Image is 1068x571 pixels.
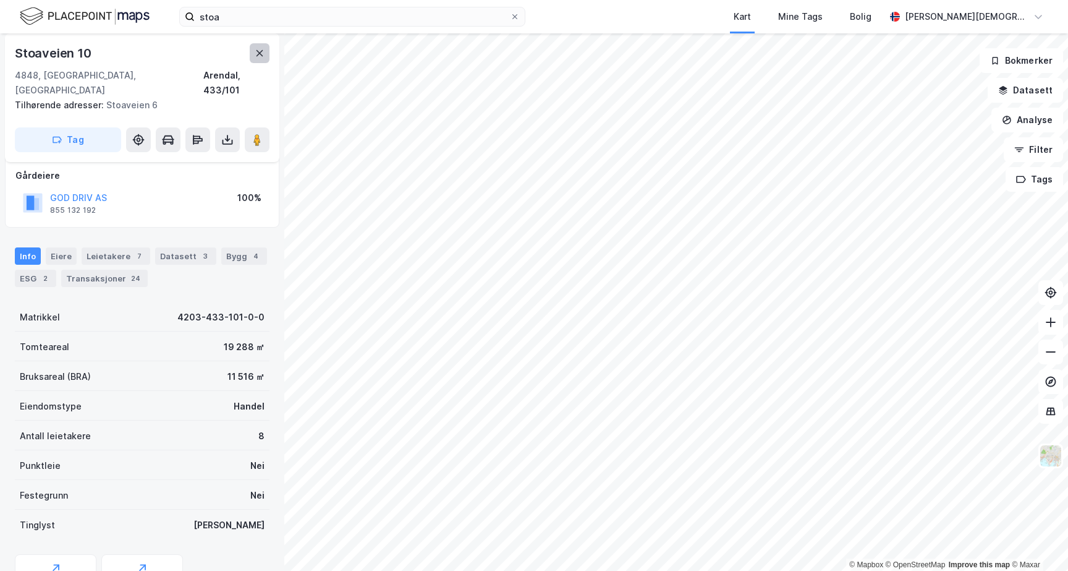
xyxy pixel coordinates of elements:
div: Bruksareal (BRA) [20,369,91,384]
div: Matrikkel [20,310,60,325]
div: Nei [250,458,265,473]
button: Filter [1004,137,1063,162]
button: Tag [15,127,121,152]
div: Bygg [221,247,267,265]
div: 4848, [GEOGRAPHIC_DATA], [GEOGRAPHIC_DATA] [15,68,203,98]
a: Improve this map [949,560,1010,569]
div: 855 132 192 [50,205,96,215]
a: Mapbox [849,560,883,569]
div: 24 [129,272,143,285]
div: 100% [237,191,261,205]
div: 7 [133,250,145,262]
div: ESG [15,270,56,287]
div: Eiendomstype [20,399,82,414]
div: Transaksjoner [61,270,148,287]
div: 4203-433-101-0-0 [177,310,265,325]
button: Bokmerker [980,48,1063,73]
div: Stoaveien 10 [15,43,94,63]
a: OpenStreetMap [886,560,946,569]
div: [PERSON_NAME] [193,518,265,533]
div: Datasett [155,247,216,265]
div: [PERSON_NAME][DEMOGRAPHIC_DATA] [905,9,1028,24]
div: Kart [734,9,751,24]
div: Mine Tags [778,9,823,24]
div: Nei [250,488,265,503]
div: Stoaveien 6 [15,98,260,113]
div: Bolig [850,9,871,24]
div: Handel [234,399,265,414]
div: 19 288 ㎡ [224,340,265,354]
div: Leietakere [82,247,150,265]
div: 3 [199,250,211,262]
img: logo.f888ab2527a4732fd821a326f86c7f29.svg [20,6,150,27]
img: Z [1039,444,1062,468]
div: Antall leietakere [20,429,91,444]
div: Festegrunn [20,488,68,503]
button: Analyse [991,108,1063,132]
div: Arendal, 433/101 [203,68,269,98]
span: Tilhørende adresser: [15,100,106,110]
div: Punktleie [20,458,61,473]
div: Tomteareal [20,340,69,354]
div: 4 [250,250,262,262]
div: 11 516 ㎡ [227,369,265,384]
div: Tinglyst [20,518,55,533]
input: Søk på adresse, matrikkel, gårdeiere, leietakere eller personer [195,7,510,26]
div: Info [15,247,41,265]
div: 8 [258,429,265,444]
button: Tags [1006,167,1063,192]
button: Datasett [988,78,1063,103]
div: Gårdeiere [15,168,269,183]
div: 2 [39,272,51,285]
a: Maxar [1012,560,1040,569]
div: Eiere [46,247,77,265]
